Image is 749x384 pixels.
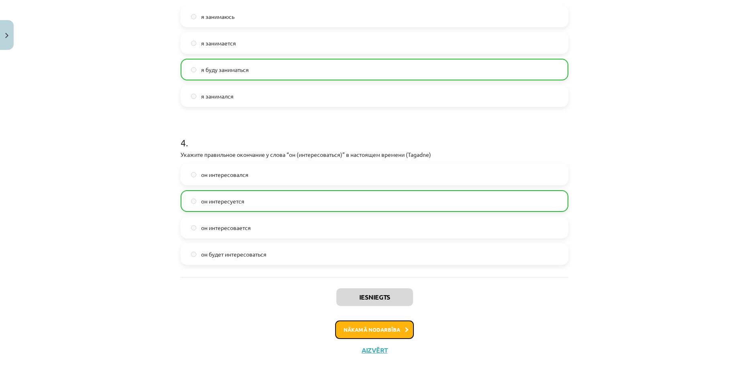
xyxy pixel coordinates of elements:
[336,288,413,306] button: Iesniegts
[181,123,568,148] h1: 4 .
[191,199,196,204] input: он интересуется
[201,197,244,205] span: он интересуется
[201,66,249,74] span: я буду заниматься
[191,41,196,46] input: я занимается
[335,320,414,339] button: Nākamā nodarbība
[201,250,267,259] span: он будет интересоваться
[191,172,196,177] input: он интересовался
[201,170,248,179] span: он интересовался
[201,224,251,232] span: он интересовается
[359,346,390,354] button: Aizvērt
[201,92,234,101] span: я занимался
[201,39,236,47] span: я занимается
[191,225,196,230] input: он интересовается
[201,12,234,21] span: я занимаюсь
[5,33,8,38] img: icon-close-lesson-0947bae3869378f0d4975bcd49f059093ad1ed9edebbc8119c70593378902aed.svg
[191,67,196,72] input: я буду заниматься
[181,150,568,159] p: Укажите правильное окончание у слова “он (интересоваться)” в настоящем времени (Tagadne)
[191,14,196,19] input: я занимаюсь
[191,94,196,99] input: я занимался
[191,252,196,257] input: он будет интересоваться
